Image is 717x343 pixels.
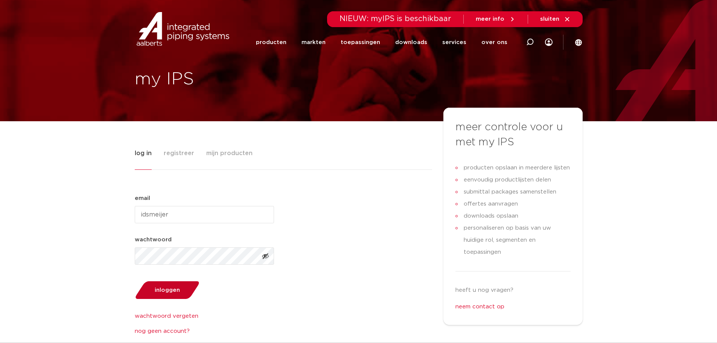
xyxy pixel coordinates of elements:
[257,247,274,265] button: Toon wachtwoord
[135,67,355,91] h1: my IPS
[442,27,466,58] a: services
[540,16,571,23] a: sluiten
[545,27,553,58] div: my IPS
[455,120,571,150] h3: meer controle voor u met my IPS
[540,16,559,22] span: sluiten
[132,280,202,300] button: inloggen
[135,312,274,321] a: wachtwoord vergeten
[301,27,326,58] a: markten
[462,162,570,174] span: producten opslaan in meerdere lijsten
[462,174,551,186] span: eenvoudig productlijsten delen
[135,146,152,161] span: log in
[462,198,518,210] span: offertes aanvragen
[206,146,253,161] span: mijn producten
[155,287,180,293] span: inloggen
[462,222,571,258] span: personaliseren op basis van uw huidige rol, segmenten en toepassingen
[481,27,507,58] a: over ons
[164,146,194,161] span: registreer
[462,210,518,222] span: downloads opslaan
[395,27,427,58] a: downloads
[135,145,583,336] div: Tabs. Open items met enter of spatie, sluit af met escape en navigeer met de pijltoetsen.
[339,15,451,23] span: NIEUW: myIPS is beschikbaar
[256,27,286,58] a: producten
[476,16,504,22] span: meer info
[135,235,172,244] label: wachtwoord
[462,186,556,198] span: submittal packages samenstellen
[135,327,274,336] a: nog geen account?
[341,27,380,58] a: toepassingen
[455,304,504,309] a: neem contact op
[455,287,513,293] span: heeft u nog vragen?
[256,27,507,58] nav: Menu
[135,194,150,203] label: email
[476,16,516,23] a: meer info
